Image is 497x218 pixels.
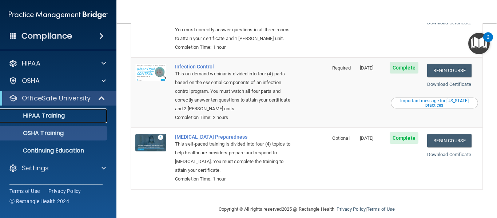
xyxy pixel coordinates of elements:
[367,206,395,212] a: Terms of Use
[360,135,374,141] span: [DATE]
[175,134,291,140] a: [MEDICAL_DATA] Preparedness
[427,134,472,147] a: Begin Course
[360,65,374,71] span: [DATE]
[175,175,291,183] div: Completion Time: 1 hour
[391,98,478,108] button: Read this if you are a dental practitioner in the state of CA
[175,140,291,175] div: This self-paced training is divided into four (4) topics to help healthcare providers prepare and...
[487,37,489,47] div: 2
[5,130,64,137] p: OSHA Training
[332,135,350,141] span: Optional
[427,152,471,157] a: Download Certificate
[427,82,471,87] a: Download Certificate
[22,76,40,85] p: OSHA
[22,164,49,173] p: Settings
[175,70,291,113] div: This on-demand webinar is divided into four (4) parts based on the essential components of an inf...
[337,206,365,212] a: Privacy Policy
[22,59,40,68] p: HIPAA
[9,59,106,68] a: HIPAA
[332,65,351,71] span: Required
[48,187,81,195] a: Privacy Policy
[175,64,291,70] a: Infection Control
[21,31,72,41] h4: Compliance
[175,43,291,52] div: Completion Time: 1 hour
[427,64,472,77] a: Begin Course
[390,62,418,74] span: Complete
[427,20,471,25] a: Download Certificate
[392,99,477,107] div: Important message for [US_STATE] practices
[9,76,106,85] a: OSHA
[468,33,490,54] button: Open Resource Center, 2 new notifications
[390,132,418,144] span: Complete
[9,198,69,205] span: Ⓒ Rectangle Health 2024
[9,187,40,195] a: Terms of Use
[175,8,291,43] div: This self-paced training is divided into three (3) rooms based on the OSHA Hazard Communication S...
[5,147,104,154] p: Continuing Education
[5,112,65,119] p: HIPAA Training
[175,113,291,122] div: Completion Time: 2 hours
[9,94,106,103] a: OfficeSafe University
[9,164,106,173] a: Settings
[22,94,91,103] p: OfficeSafe University
[9,8,108,22] img: PMB logo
